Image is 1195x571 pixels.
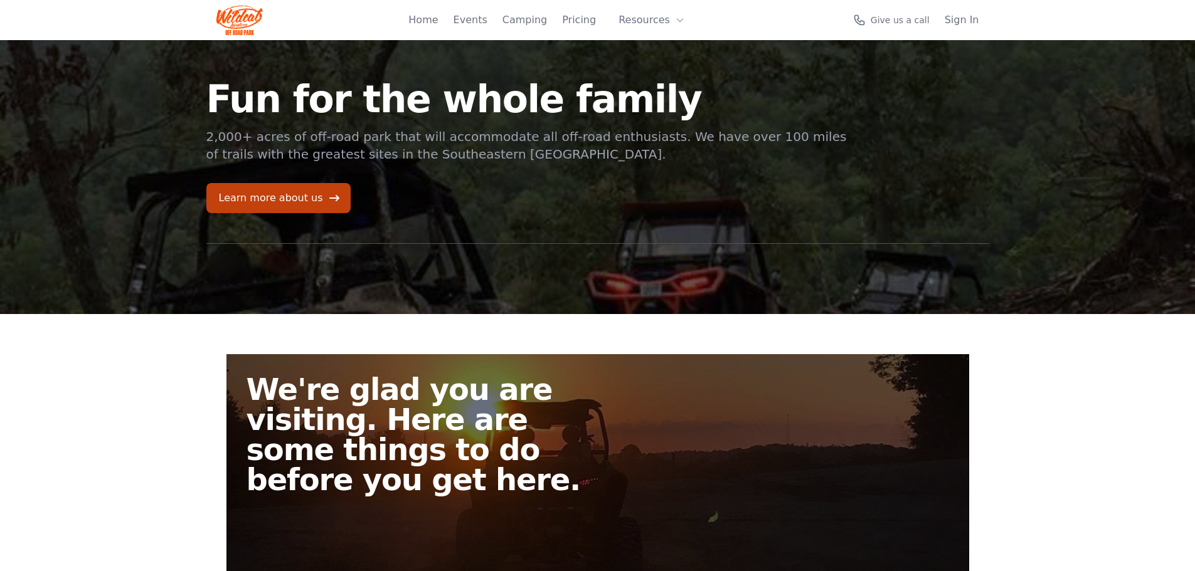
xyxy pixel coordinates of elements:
a: Sign In [945,13,979,28]
a: Events [454,13,487,28]
a: Camping [502,13,547,28]
h2: We're glad you are visiting. Here are some things to do before you get here. [247,374,608,495]
a: Home [408,13,438,28]
a: Give us a call [853,14,930,26]
a: Pricing [562,13,596,28]
p: 2,000+ acres of off-road park that will accommodate all off-road enthusiasts. We have over 100 mi... [206,128,849,163]
img: Wildcat Logo [216,5,263,35]
a: Learn more about us [206,183,351,213]
button: Resources [611,8,693,33]
span: Give us a call [871,14,930,26]
h1: Fun for the whole family [206,80,849,118]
